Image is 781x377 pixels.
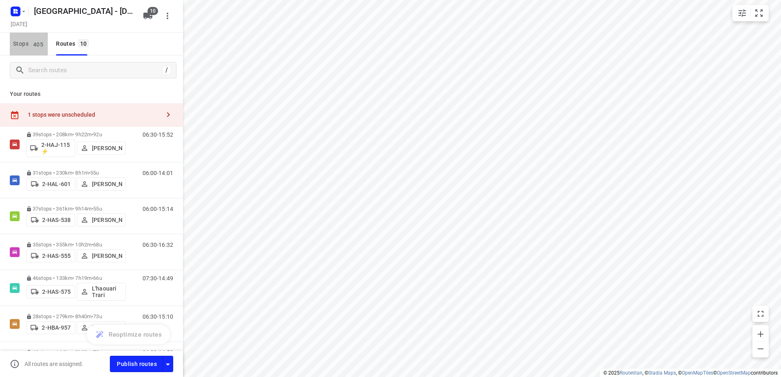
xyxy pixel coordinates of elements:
p: 28 stops • 279km • 8h40m [26,313,126,319]
div: small contained button group [732,5,769,21]
p: 2-HAL-601 [42,181,71,187]
p: [PERSON_NAME] [92,253,122,259]
p: All routes are assigned. [25,361,83,367]
button: 2-HBA-957 [26,321,75,334]
span: • [89,170,90,176]
div: / [162,66,171,75]
li: © 2025 , © , © © contributors [603,370,778,376]
button: Publish routes [110,356,163,372]
button: [PERSON_NAME] [77,213,126,226]
span: • [91,206,93,212]
span: • [91,131,93,137]
button: L'haouari Trari [77,283,126,301]
button: [PERSON_NAME] [77,321,126,334]
button: 2-HAS-538 [26,213,75,226]
button: 2-HAL-601 [26,177,75,191]
button: 2-HAJ-115 ⚡ [26,139,75,157]
p: 06:00-14:01 [143,170,173,176]
h5: Rename [31,4,136,18]
p: [PERSON_NAME] [92,324,122,331]
p: 43 stops • 144km • 8h28m [26,349,126,355]
button: [PERSON_NAME] [77,177,126,191]
button: 2-HAS-555 [26,249,75,262]
p: [PERSON_NAME] [92,217,122,223]
p: 06:30-16:32 [143,242,173,248]
a: OpenStreetMap [717,370,751,376]
span: 10 [78,39,89,47]
p: 2-HBA-957 [42,324,71,331]
span: • [91,242,93,248]
span: • [91,349,93,355]
a: OpenMapTiles [682,370,713,376]
span: 10 [147,7,158,15]
span: • [91,313,93,319]
p: 2-HAS-575 [42,288,71,295]
p: 37 stops • 361km • 9h14m [26,206,126,212]
p: 06:30-14:58 [143,349,173,356]
p: 35 stops • 355km • 10h2m [26,242,126,248]
button: [PERSON_NAME] [77,249,126,262]
button: More [159,8,176,24]
span: 92u [93,131,102,137]
span: 66u [93,275,102,281]
button: 10 [140,8,156,24]
button: Map settings [734,5,750,21]
h5: Project date [7,19,31,29]
p: 07:30-14:49 [143,275,173,282]
span: 55u [90,170,99,176]
div: Routes [56,39,91,49]
p: 46 stops • 133km • 7h19m [26,275,126,281]
button: [PERSON_NAME] [77,142,126,155]
span: Publish routes [117,359,157,369]
p: L'haouari Trari [92,285,122,298]
input: Search routes [28,64,162,77]
p: 06:00-15:14 [143,206,173,212]
span: 55u [93,206,102,212]
p: 2-HAJ-115 ⚡ [41,142,71,155]
button: Fit zoom [751,5,767,21]
p: 2-HAS-538 [42,217,71,223]
span: 405 [31,40,45,48]
a: Routetitan [620,370,643,376]
div: 1 stops were unscheduled [28,111,160,118]
p: [PERSON_NAME] [92,181,122,187]
p: 06:30-15:52 [143,131,173,138]
button: 2-HAS-575 [26,285,75,298]
span: • [91,275,93,281]
span: 73u [93,313,102,319]
p: 06:30-15:10 [143,313,173,320]
p: 2-HAS-555 [42,253,71,259]
p: Your routes [10,90,173,98]
span: 79u [93,349,102,355]
button: Reoptimize routes [87,325,170,344]
p: [PERSON_NAME] [92,145,122,151]
p: 31 stops • 230km • 8h1m [26,170,126,176]
div: Driver app settings [163,359,173,369]
a: Stadia Maps [648,370,676,376]
p: 39 stops • 208km • 9h22m [26,131,126,137]
span: Stops [13,39,48,49]
span: 68u [93,242,102,248]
